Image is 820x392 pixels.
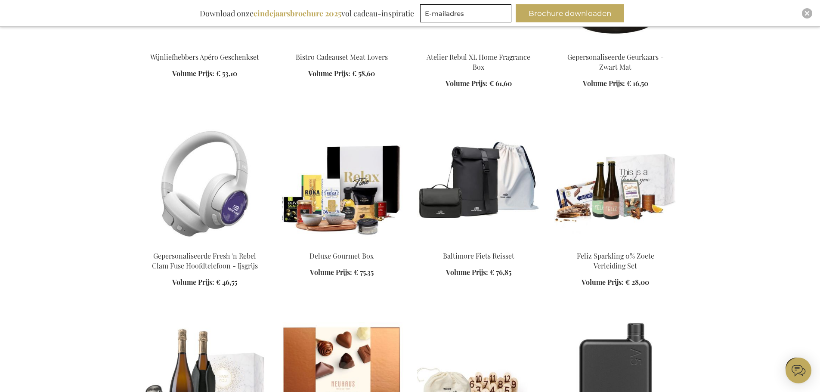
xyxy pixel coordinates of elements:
[143,123,266,244] img: Personalised Fresh 'n Rebel Clam Fuse Headphone - Ice Grey
[216,69,237,78] span: € 53,10
[280,241,403,249] a: ARCA-20055
[152,251,258,270] a: Gepersonaliseerde Fresh 'n Rebel Clam Fuse Hoofdtelefoon - Ijsgrijs
[786,358,811,383] iframe: belco-activator-frame
[196,4,418,22] div: Download onze vol cadeau-inspiratie
[802,8,812,19] div: Close
[310,268,352,277] span: Volume Prijs:
[417,241,540,249] a: Baltimore Bike Travel Set
[583,79,648,89] a: Volume Prijs: € 16,50
[443,251,514,260] a: Baltimore Fiets Reisset
[308,69,375,79] a: Volume Prijs: € 58,60
[554,42,677,50] a: Personalised Scented Candle - Black Matt
[582,278,649,287] a: Volume Prijs: € 28,00
[489,79,512,88] span: € 61,60
[354,268,374,277] span: € 75,35
[172,278,214,287] span: Volume Prijs:
[577,251,654,270] a: Feliz Sparkling 0% Zoete Verleiding Set
[420,4,514,25] form: marketing offers and promotions
[446,268,488,277] span: Volume Prijs:
[583,79,625,88] span: Volume Prijs:
[582,278,624,287] span: Volume Prijs:
[417,42,540,50] a: Atelier Rebul XL Home Fragrance Box
[254,8,341,19] b: eindejaarsbrochure 2025
[627,79,648,88] span: € 16,50
[309,251,374,260] a: Deluxe Gourmet Box
[516,4,624,22] button: Brochure downloaden
[417,123,540,244] img: Baltimore Bike Travel Set
[280,42,403,50] a: Bistro Cadeauset Meat Lovers
[352,69,375,78] span: € 58,60
[172,69,237,79] a: Volume Prijs: € 53,10
[805,11,810,16] img: Close
[150,52,259,62] a: Wijnliefhebbers Apéro Geschenkset
[216,278,237,287] span: € 46,55
[490,268,511,277] span: € 76,85
[554,123,677,244] img: Feliz Sparkling 0% Sweet Temptations Set
[446,79,488,88] span: Volume Prijs:
[310,268,374,278] a: Volume Prijs: € 75,35
[427,52,530,71] a: Atelier Rebul XL Home Fragrance Box
[143,241,266,249] a: Personalised Fresh 'n Rebel Clam Fuse Headphone - Ice Grey
[172,278,237,287] a: Volume Prijs: € 46,55
[567,52,664,71] a: Gepersonaliseerde Geurkaars - Zwart Mat
[280,123,403,244] img: ARCA-20055
[446,268,511,278] a: Volume Prijs: € 76,85
[625,278,649,287] span: € 28,00
[446,79,512,89] a: Volume Prijs: € 61,60
[172,69,214,78] span: Volume Prijs:
[296,52,388,62] a: Bistro Cadeauset Meat Lovers
[554,241,677,249] a: Feliz Sparkling 0% Sweet Temptations Set
[420,4,511,22] input: E-mailadres
[143,42,266,50] a: Wine Lovers Apéro Gift Set
[308,69,350,78] span: Volume Prijs:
